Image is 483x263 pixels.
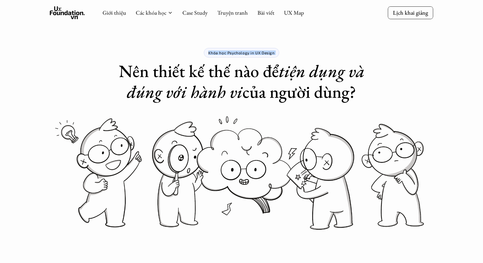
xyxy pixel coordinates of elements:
[208,50,274,55] p: Khóa học Psychology in UX Design
[257,9,274,16] a: Bài viết
[388,6,433,19] a: Lịch khai giảng
[284,9,304,16] a: UX Map
[217,9,248,16] a: Truyện tranh
[393,9,428,16] p: Lịch khai giảng
[114,61,369,102] h1: Nên thiết kế thế nào để của người dùng?
[103,9,126,16] a: Giới thiệu
[182,9,208,16] a: Case Study
[127,60,368,103] em: tiện dụng và đúng với hành vi
[136,9,166,16] a: Các khóa học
